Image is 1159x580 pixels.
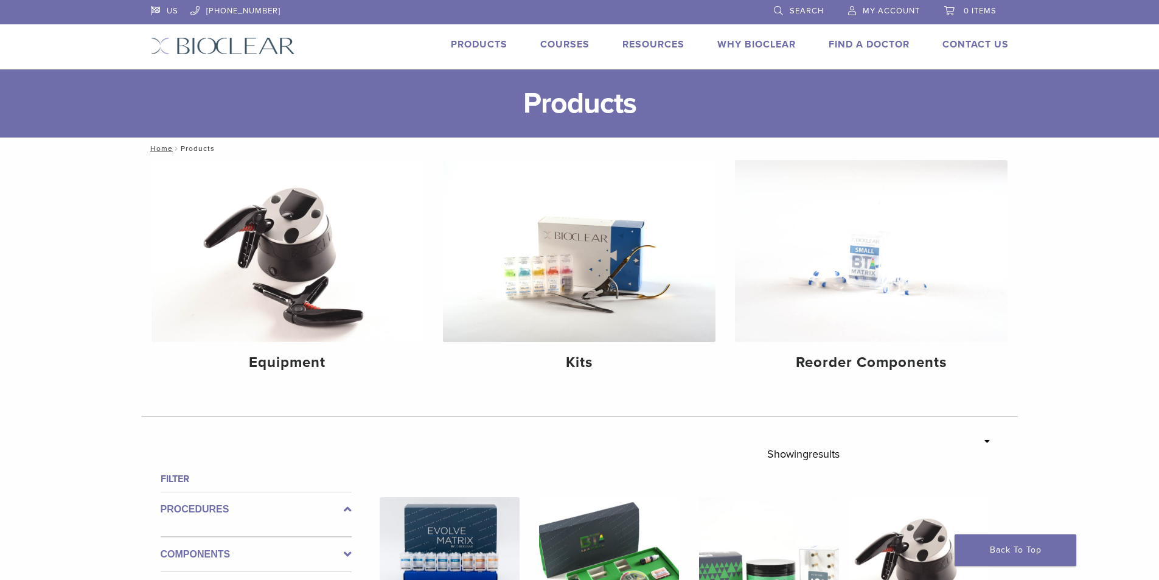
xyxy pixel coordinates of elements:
[173,145,181,152] span: /
[717,38,796,51] a: Why Bioclear
[147,144,173,153] a: Home
[443,160,715,382] a: Kits
[767,441,840,467] p: Showing results
[735,160,1008,382] a: Reorder Components
[964,6,997,16] span: 0 items
[151,160,424,382] a: Equipment
[622,38,684,51] a: Resources
[161,472,352,486] h4: Filter
[451,38,507,51] a: Products
[790,6,824,16] span: Search
[161,502,352,517] label: Procedures
[161,547,352,562] label: Components
[142,138,1018,159] nav: Products
[453,352,706,374] h4: Kits
[161,352,414,374] h4: Equipment
[151,160,424,342] img: Equipment
[745,352,998,374] h4: Reorder Components
[955,534,1076,566] a: Back To Top
[829,38,910,51] a: Find A Doctor
[735,160,1008,342] img: Reorder Components
[151,37,295,55] img: Bioclear
[443,160,715,342] img: Kits
[863,6,920,16] span: My Account
[540,38,590,51] a: Courses
[942,38,1009,51] a: Contact Us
